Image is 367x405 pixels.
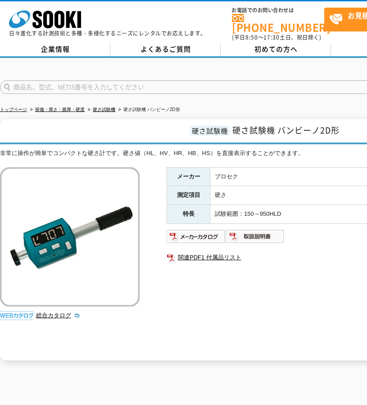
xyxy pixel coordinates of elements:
span: お電話でのお問い合わせは [232,8,324,13]
a: メーカーカタログ [167,235,226,242]
a: 初めての方へ [221,43,331,56]
th: 特長 [167,205,210,224]
img: 取扱説明書 [226,229,285,244]
span: 初めての方へ [254,44,298,54]
li: 硬さ試験機 バンビーノ2D形 [117,105,180,115]
a: 総合カタログ [36,312,80,319]
span: 硬さ試験機 [190,125,230,136]
th: メーカー [167,167,210,186]
img: メーカーカタログ [167,229,226,244]
span: 8:50 [245,33,258,41]
a: 硬さ試験機 [93,107,115,112]
a: [PHONE_NUMBER] [232,14,324,32]
a: よくあるご質問 [110,43,221,56]
a: 取扱説明書 [226,235,285,242]
a: 探傷・厚さ・膜厚・硬度 [35,107,85,112]
th: 測定項目 [167,186,210,205]
span: (平日 ～ 土日、祝日除く) [232,33,321,41]
p: 日々進化する計測技術と多種・多様化するニーズにレンタルでお応えします。 [9,31,206,36]
span: 17:30 [263,33,280,41]
span: 硬さ試験機 バンビーノ2D形 [232,124,340,136]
